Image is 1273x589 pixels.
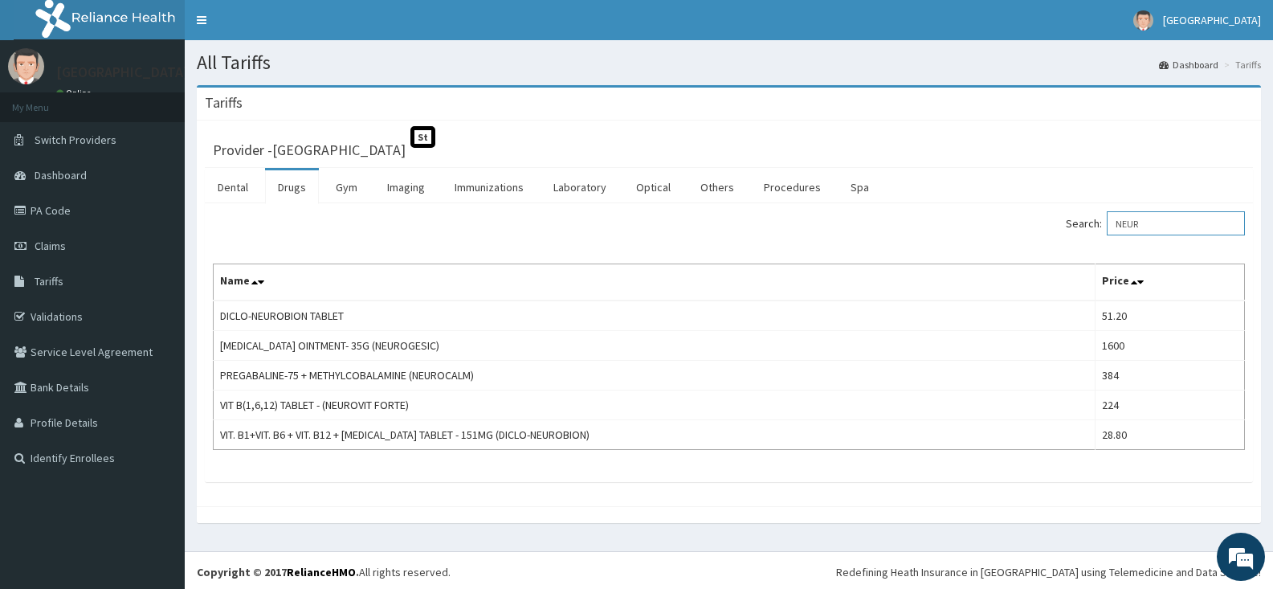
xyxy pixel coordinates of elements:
img: d_794563401_company_1708531726252_794563401 [30,80,65,121]
a: Drugs [265,170,319,204]
strong: Copyright © 2017 . [197,565,359,579]
td: PREGABALINE-75 + METHYLCOBALAMINE (NEUROCALM) [214,361,1096,391]
textarea: Type your message and hit 'Enter' [8,407,306,463]
label: Search: [1066,211,1245,235]
span: Dashboard [35,168,87,182]
td: DICLO-NEUROBION TABLET [214,301,1096,331]
td: 224 [1095,391,1244,420]
span: St [410,126,435,148]
td: VIT B(1,6,12) TABLET - (NEUROVIT FORTE) [214,391,1096,420]
a: Optical [623,170,683,204]
p: [GEOGRAPHIC_DATA] [56,65,189,80]
img: User Image [1133,10,1153,31]
td: 1600 [1095,331,1244,361]
a: Gym [323,170,370,204]
a: Spa [838,170,882,204]
td: 28.80 [1095,420,1244,450]
td: 51.20 [1095,301,1244,331]
td: [MEDICAL_DATA] OINTMENT- 35G (NEUROGESIC) [214,331,1096,361]
span: Claims [35,239,66,253]
span: Tariffs [35,274,63,288]
a: Others [688,170,747,204]
a: Dashboard [1159,58,1218,72]
span: We're online! [93,186,222,349]
td: 384 [1095,361,1244,391]
th: Name [214,264,1096,301]
h3: Provider - [GEOGRAPHIC_DATA] [213,143,406,157]
li: Tariffs [1220,58,1261,72]
div: Minimize live chat window [263,8,302,47]
td: VIT. B1+VIT. B6 + VIT. B12 + [MEDICAL_DATA] TABLET - 151MG (DICLO-NEUROBION) [214,420,1096,450]
div: Redefining Heath Insurance in [GEOGRAPHIC_DATA] using Telemedicine and Data Science! [836,564,1261,580]
input: Search: [1107,211,1245,235]
a: RelianceHMO [287,565,356,579]
h1: All Tariffs [197,52,1261,73]
a: Procedures [751,170,834,204]
a: Immunizations [442,170,537,204]
div: Chat with us now [84,90,270,111]
th: Price [1095,264,1244,301]
span: Switch Providers [35,133,116,147]
span: [GEOGRAPHIC_DATA] [1163,13,1261,27]
a: Imaging [374,170,438,204]
a: Dental [205,170,261,204]
a: Laboratory [541,170,619,204]
img: User Image [8,48,44,84]
a: Online [56,88,95,99]
h3: Tariffs [205,96,243,110]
